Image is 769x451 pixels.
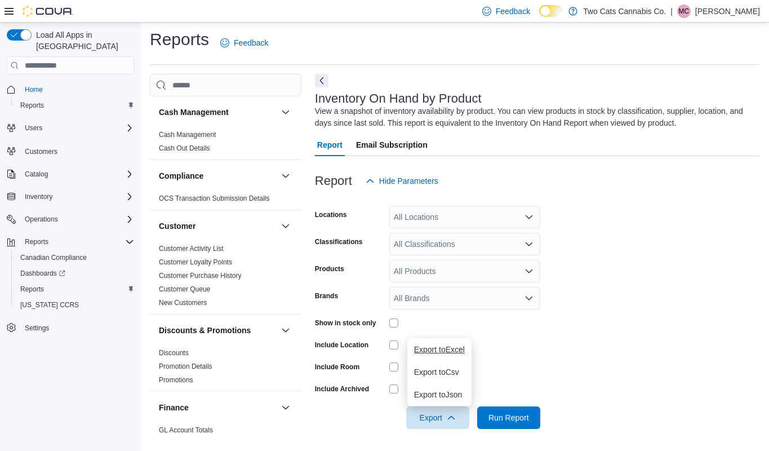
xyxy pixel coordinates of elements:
a: Promotion Details [159,362,212,370]
span: Settings [25,324,49,333]
span: Email Subscription [356,134,428,156]
a: Reports [16,99,48,112]
a: GL Account Totals [159,426,213,434]
button: Customer [159,220,277,232]
label: Show in stock only [315,319,376,328]
button: Finance [159,402,277,413]
img: Cova [23,6,73,17]
button: Operations [20,213,63,226]
button: Finance [279,401,292,414]
button: Customers [2,143,139,159]
button: Export [406,406,469,429]
button: Inventory [20,190,57,204]
button: Users [2,120,139,136]
span: Washington CCRS [16,298,134,312]
button: Catalog [20,167,52,181]
span: Home [25,85,43,94]
span: Run Report [488,412,529,423]
a: Dashboards [16,267,70,280]
button: Open list of options [524,213,534,222]
span: Reports [20,235,134,249]
button: [US_STATE] CCRS [11,297,139,313]
button: Run Report [477,406,540,429]
span: Inventory [20,190,134,204]
span: Report [317,134,343,156]
span: Load All Apps in [GEOGRAPHIC_DATA] [32,29,134,52]
h3: Discounts & Promotions [159,325,251,336]
div: Compliance [150,192,301,210]
button: Users [20,121,47,135]
h3: Compliance [159,170,203,182]
button: Customer [279,219,292,233]
a: Customers [20,145,62,158]
button: Open list of options [524,240,534,249]
label: Classifications [315,237,363,246]
span: Export to Csv [414,368,465,377]
span: Canadian Compliance [20,253,87,262]
p: [PERSON_NAME] [695,5,760,18]
a: Settings [20,321,54,335]
a: Canadian Compliance [16,251,91,264]
span: Export [413,406,463,429]
span: Users [25,123,42,132]
button: Reports [2,234,139,250]
span: Feedback [496,6,530,17]
button: Reports [20,235,53,249]
button: Reports [11,281,139,297]
p: | [670,5,673,18]
button: Export toCsv [407,361,472,383]
span: Catalog [20,167,134,181]
span: Inventory [25,192,52,201]
div: View a snapshot of inventory availability by product. You can view products in stock by classific... [315,105,754,129]
span: Operations [20,213,134,226]
button: Reports [11,98,139,113]
button: Open list of options [524,267,534,276]
span: Canadian Compliance [16,251,134,264]
button: Next [315,74,328,87]
a: Customer Purchase History [159,272,242,280]
label: Include Room [315,362,359,372]
button: Export toExcel [407,338,472,361]
button: Catalog [2,166,139,182]
button: Operations [2,211,139,227]
span: Home [20,82,134,96]
span: Users [20,121,134,135]
label: Products [315,264,344,273]
button: Cash Management [159,107,277,118]
span: Dashboards [20,269,65,278]
label: Locations [315,210,347,219]
div: Michael Currie [677,5,691,18]
span: Hide Parameters [379,175,438,187]
a: New Customers [159,299,207,307]
button: Compliance [279,169,292,183]
button: Discounts & Promotions [279,324,292,337]
span: [US_STATE] CCRS [20,300,79,309]
button: Compliance [159,170,277,182]
span: Export to Excel [414,345,465,354]
button: Cash Management [279,105,292,119]
button: Home [2,81,139,98]
div: Cash Management [150,128,301,160]
span: Reports [16,99,134,112]
span: Reports [20,285,44,294]
span: Reports [25,237,48,246]
label: Brands [315,291,338,300]
button: Export toJson [407,383,472,406]
span: Operations [25,215,58,224]
label: Include Location [315,341,368,350]
button: Inventory [2,189,139,205]
nav: Complex example [7,77,134,365]
a: Promotions [159,376,193,384]
a: OCS Transaction Submission Details [159,194,270,202]
a: Cash Out Details [159,144,210,152]
button: Discounts & Promotions [159,325,277,336]
span: Feedback [234,37,268,48]
a: Reports [16,282,48,296]
span: Reports [16,282,134,296]
h3: Cash Management [159,107,229,118]
span: Reports [20,101,44,110]
div: Discounts & Promotions [150,346,301,391]
a: Customer Loyalty Points [159,258,232,266]
h1: Reports [150,28,209,51]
